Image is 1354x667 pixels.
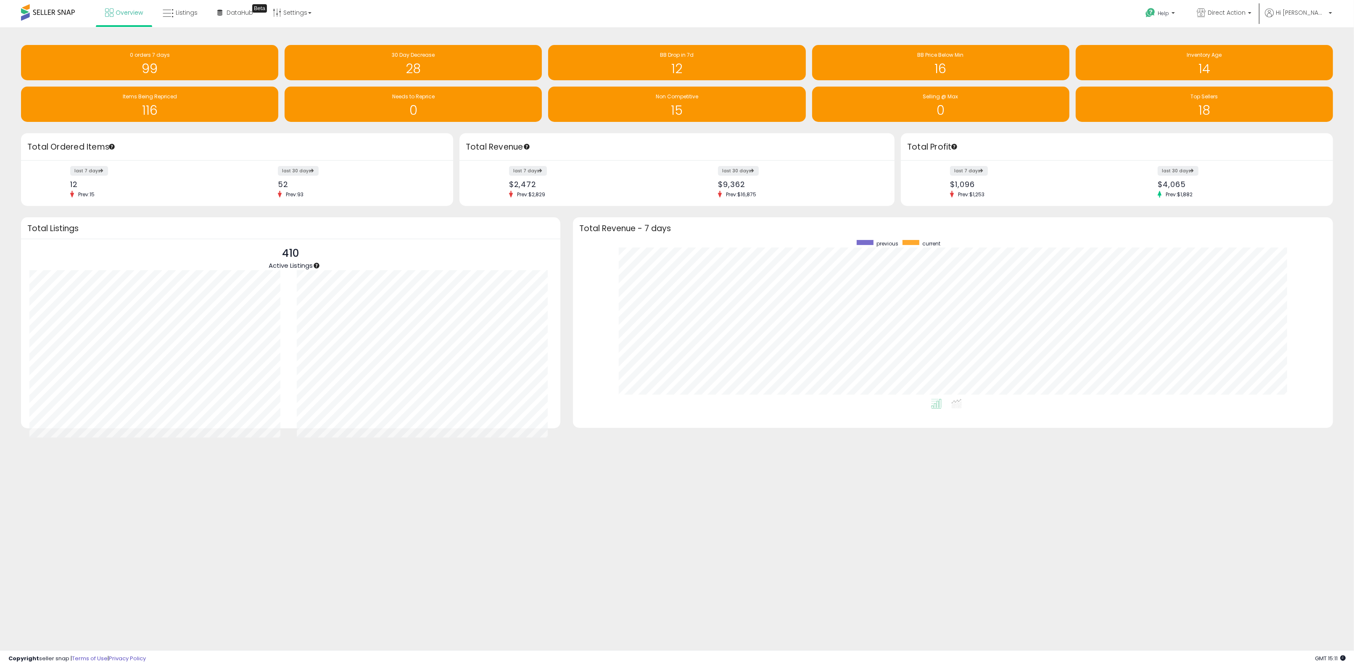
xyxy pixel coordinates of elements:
[393,438,404,448] b: 143
[579,225,1327,232] h3: Total Revenue - 7 days
[816,62,1065,76] h1: 16
[1265,8,1332,27] a: Hi [PERSON_NAME]
[21,87,278,122] a: Items Being Repriced 116
[523,143,531,150] div: Tooltip anchor
[718,180,880,189] div: $9,362
[918,51,964,58] span: BB Price Below Min
[656,93,698,100] span: Non Competitive
[660,51,694,58] span: BB Drop in 7d
[950,166,988,176] label: last 7 days
[552,62,801,76] h1: 12
[25,62,274,76] h1: 99
[552,103,801,117] h1: 15
[548,87,805,122] a: Non Competitive 15
[876,240,898,247] span: previous
[1158,166,1198,176] label: last 30 days
[70,166,108,176] label: last 7 days
[1145,8,1156,18] i: Get Help
[176,8,198,17] span: Listings
[1161,191,1197,198] span: Prev: $1,882
[1080,103,1329,117] h1: 18
[108,143,116,150] div: Tooltip anchor
[812,45,1069,80] a: BB Price Below Min 16
[1158,180,1318,189] div: $4,065
[509,180,671,189] div: $2,472
[278,166,319,176] label: last 30 days
[289,62,538,76] h1: 28
[816,103,1065,117] h1: 0
[466,141,888,153] h3: Total Revenue
[1208,8,1246,17] span: Direct Action
[289,103,538,117] h1: 0
[282,191,308,198] span: Prev: 93
[285,45,542,80] a: 30 Day Decrease 28
[252,4,267,13] div: Tooltip anchor
[27,141,447,153] h3: Total Ordered Items
[227,8,253,17] span: DataHub
[1076,45,1333,80] a: Inventory Age 14
[1139,1,1183,27] a: Help
[513,191,549,198] span: Prev: $2,829
[25,103,274,117] h1: 116
[1158,10,1169,17] span: Help
[1187,51,1222,58] span: Inventory Age
[722,191,760,198] span: Prev: $16,875
[124,438,137,448] b: 205
[176,438,189,448] b: 205
[950,180,1111,189] div: $1,096
[907,141,1327,153] h3: Total Profit
[1080,62,1329,76] h1: 14
[123,93,177,100] span: Items Being Repriced
[313,262,320,269] div: Tooltip anchor
[269,261,313,270] span: Active Listings
[1276,8,1326,17] span: Hi [PERSON_NAME]
[285,87,542,122] a: Needs to Reprice 0
[1076,87,1333,122] a: Top Sellers 18
[1190,93,1218,100] span: Top Sellers
[922,240,940,247] span: current
[130,51,170,58] span: 0 orders 7 days
[812,87,1069,122] a: Selling @ Max 0
[954,191,989,198] span: Prev: $1,253
[923,93,958,100] span: Selling @ Max
[548,45,805,80] a: BB Drop in 7d 12
[116,8,143,17] span: Overview
[392,51,435,58] span: 30 Day Decrease
[269,245,313,261] p: 410
[74,191,99,198] span: Prev: 15
[444,438,457,448] b: 267
[278,180,438,189] div: 52
[70,180,231,189] div: 12
[21,45,278,80] a: 0 orders 7 days 99
[509,166,547,176] label: last 7 days
[718,166,759,176] label: last 30 days
[27,225,554,232] h3: Total Listings
[392,93,435,100] span: Needs to Reprice
[950,143,958,150] div: Tooltip anchor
